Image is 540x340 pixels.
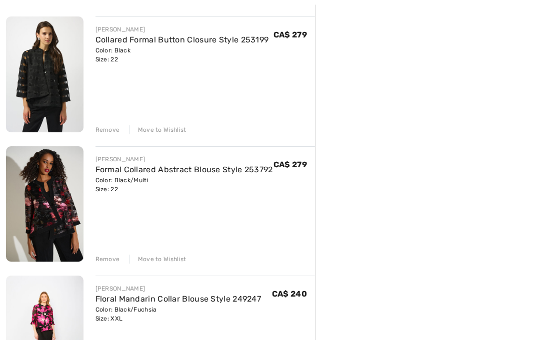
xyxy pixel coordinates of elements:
div: [PERSON_NAME] [95,155,273,164]
div: [PERSON_NAME] [95,285,261,294]
span: CA$ 279 [273,30,307,40]
img: Collared Formal Button Closure Style 253199 [6,17,83,132]
div: Color: Black/Multi Size: 22 [95,176,273,194]
img: Formal Collared Abstract Blouse Style 253792 [6,147,83,263]
span: CA$ 240 [272,290,307,299]
span: CA$ 279 [273,160,307,170]
div: Move to Wishlist [129,255,186,264]
div: [PERSON_NAME] [95,25,269,34]
div: Remove [95,255,120,264]
a: Floral Mandarin Collar Blouse Style 249247 [95,295,261,304]
a: Collared Formal Button Closure Style 253199 [95,35,269,45]
a: Formal Collared Abstract Blouse Style 253792 [95,165,273,175]
div: Color: Black/Fuchsia Size: XXL [95,306,261,324]
div: Color: Black Size: 22 [95,46,269,64]
div: Move to Wishlist [129,126,186,135]
div: Remove [95,126,120,135]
